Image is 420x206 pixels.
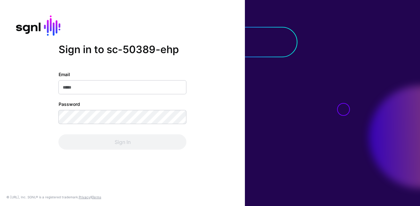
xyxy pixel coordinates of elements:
[59,101,80,107] label: Password
[59,71,70,78] label: Email
[79,195,90,199] a: Privacy
[6,194,101,200] div: © [URL], Inc. SGNL® is a registered trademark. &
[92,195,101,199] a: Terms
[59,44,187,56] h2: Sign in to sc-50389-ehp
